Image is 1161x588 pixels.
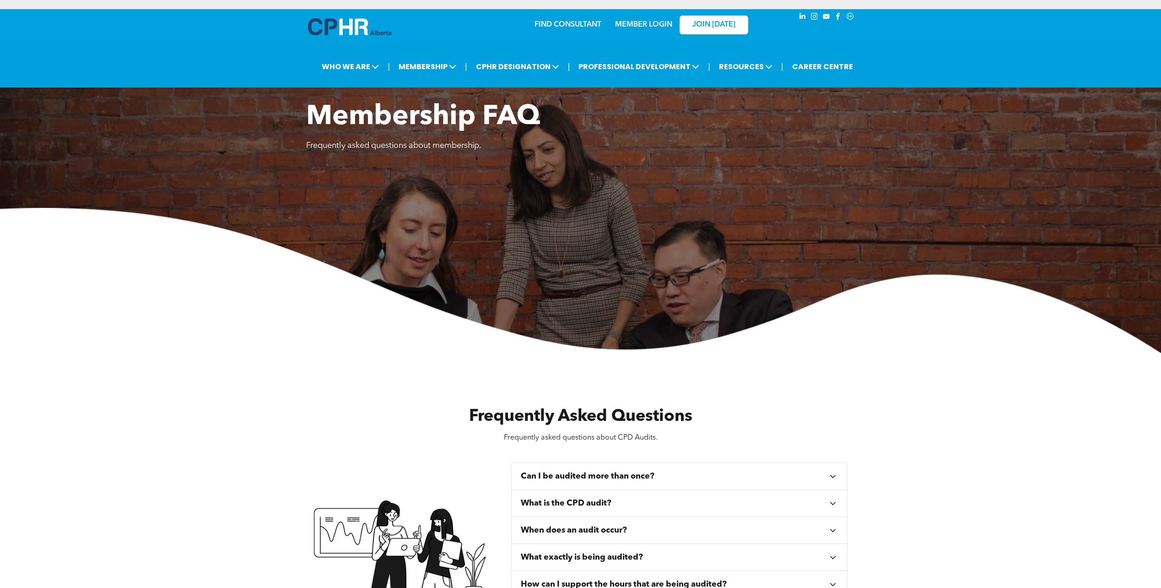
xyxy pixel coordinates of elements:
img: A blue and white logo for cp alberta [308,18,391,35]
a: linkedin [798,11,808,24]
li: | [568,57,570,76]
span: JOIN [DATE] [692,21,735,29]
a: FIND CONSULTANT [535,21,601,28]
span: WHO WE ARE [319,58,382,75]
a: Social network [845,11,855,24]
span: Membership FAQ [306,103,540,131]
span: Frequently Asked Questions [469,408,692,425]
a: youtube [821,11,832,24]
h3: Can I be audited more than once? [521,471,654,481]
a: CAREER CENTRE [789,58,856,75]
li: | [781,57,783,76]
span: PROFESSIONAL DEVELOPMENT [576,58,702,75]
a: MEMBER LOGIN [615,21,672,28]
span: CPHR DESIGNATION [473,58,562,75]
h3: What is the CPD audit? [521,498,611,508]
h3: What exactly is being audited? [521,552,643,562]
li: | [465,57,467,76]
li: | [708,57,710,76]
li: | [388,57,390,76]
span: MEMBERSHIP [396,58,459,75]
span: RESOURCES [716,58,775,75]
span: Frequently asked questions about membership. [306,142,481,150]
h3: When does an audit occur? [521,525,627,535]
a: facebook [833,11,843,24]
a: instagram [810,11,820,24]
span: Frequently asked questions about CPD Audits. [504,434,658,441]
a: JOIN [DATE] [680,16,748,34]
